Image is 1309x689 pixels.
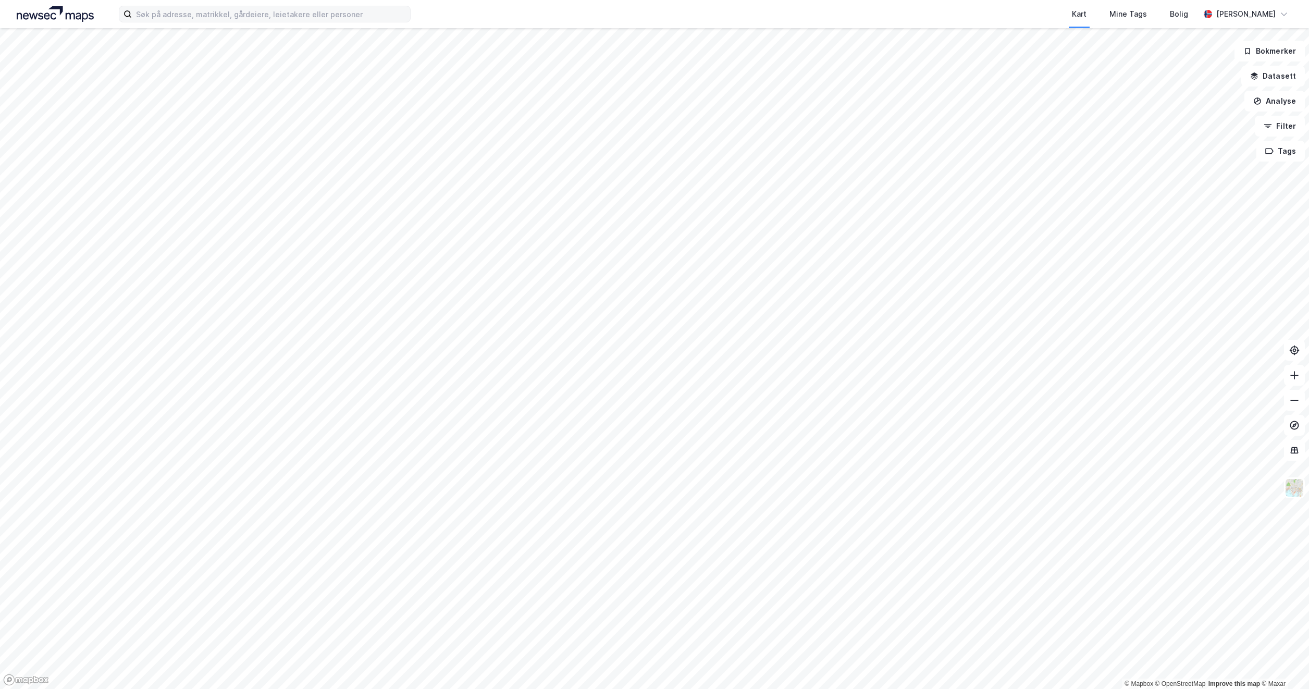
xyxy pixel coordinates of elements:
[1255,116,1305,137] button: Filter
[1241,66,1305,87] button: Datasett
[1216,8,1276,20] div: [PERSON_NAME]
[132,6,410,22] input: Søk på adresse, matrikkel, gårdeiere, leietakere eller personer
[1257,639,1309,689] iframe: Chat Widget
[3,674,49,686] a: Mapbox homepage
[1170,8,1188,20] div: Bolig
[1208,680,1260,687] a: Improve this map
[17,6,94,22] img: logo.a4113a55bc3d86da70a041830d287a7e.svg
[1109,8,1147,20] div: Mine Tags
[1256,141,1305,162] button: Tags
[1285,478,1304,498] img: Z
[1155,680,1206,687] a: OpenStreetMap
[1072,8,1086,20] div: Kart
[1244,91,1305,112] button: Analyse
[1234,41,1305,61] button: Bokmerker
[1125,680,1153,687] a: Mapbox
[1257,639,1309,689] div: Kontrollprogram for chat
